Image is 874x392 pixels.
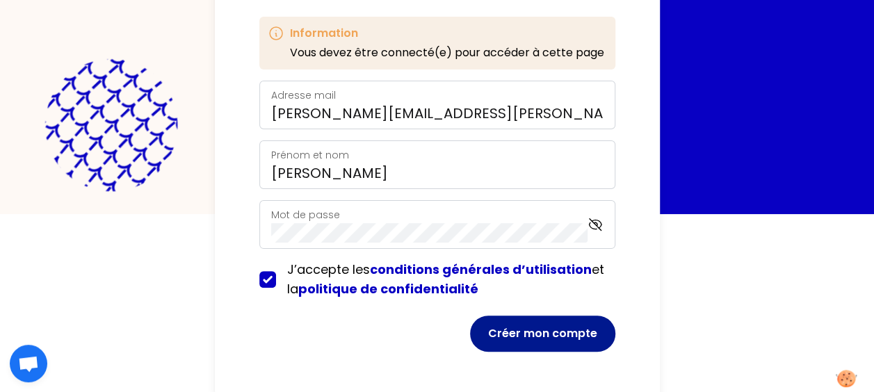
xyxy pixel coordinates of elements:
span: J’accepte les et la [287,261,604,297]
a: politique de confidentialité [298,280,478,297]
h3: Information [290,25,604,42]
a: conditions générales d’utilisation [370,261,592,278]
div: Ouvrir le chat [10,345,47,382]
button: Créer mon compte [470,316,615,352]
label: Mot de passe [271,208,340,222]
label: Adresse mail [271,88,336,102]
p: Vous devez être connecté(e) pour accéder à cette page [290,44,604,61]
label: Prénom et nom [271,148,349,162]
